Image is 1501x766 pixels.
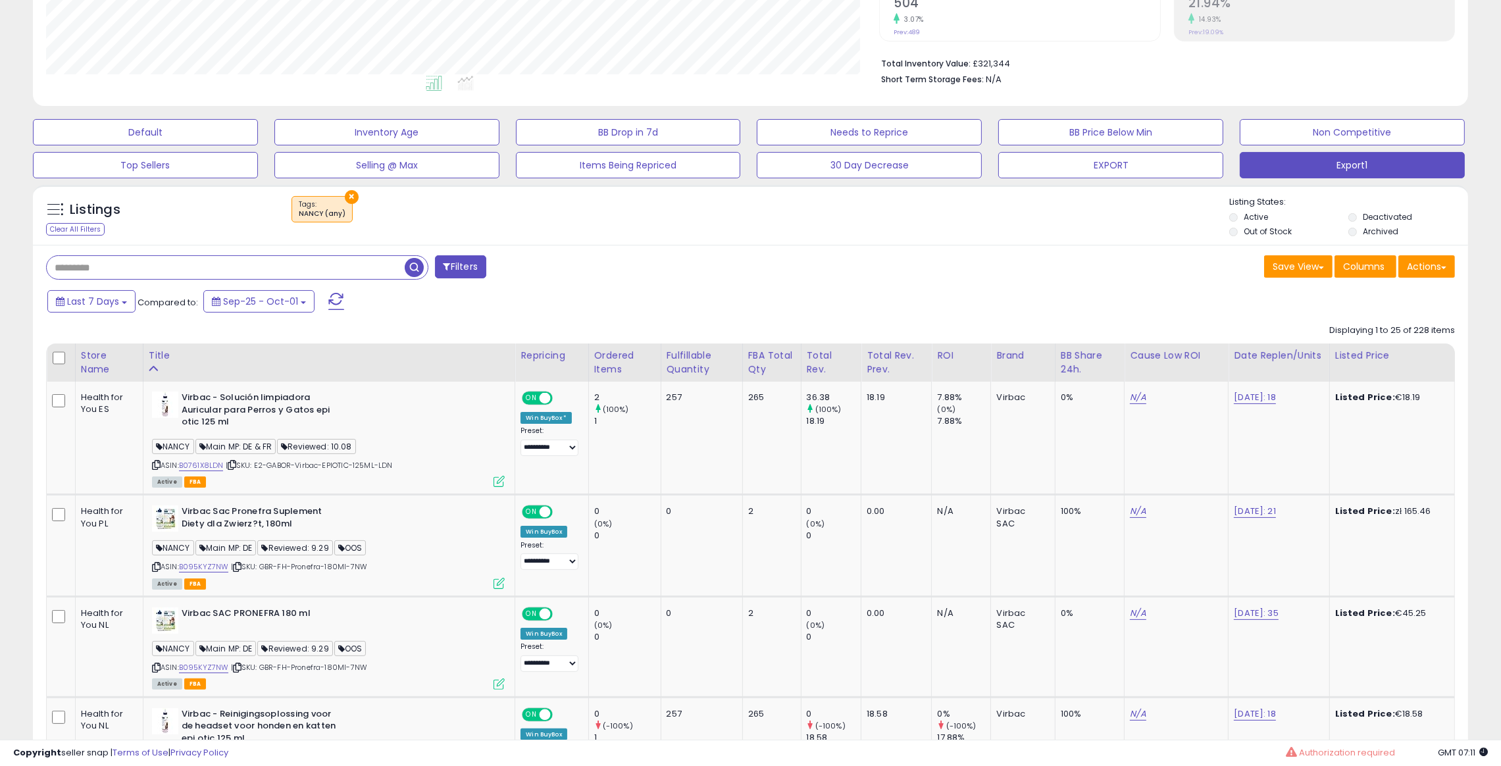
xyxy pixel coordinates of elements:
span: Main MP: DE [195,540,257,555]
div: 0.00 [867,607,921,619]
div: zł 165.46 [1335,505,1444,517]
strong: Copyright [13,746,61,759]
span: OOS [334,641,367,656]
div: Title [149,349,510,363]
div: ROI [937,349,985,363]
div: 0 [594,530,661,542]
div: 100% [1061,505,1115,517]
span: OOS [334,540,367,555]
div: 0 [807,530,861,542]
div: 1 [594,415,661,427]
span: Sep-25 - Oct-01 [223,295,298,308]
small: (0%) [807,620,825,630]
a: B095KYZ7NW [179,662,229,673]
div: 265 [748,392,791,403]
label: Deactivated [1363,211,1412,222]
div: Virbac SAC [996,505,1044,529]
span: NANCY [152,641,194,656]
b: Listed Price: [1335,707,1395,720]
div: 0 [594,505,661,517]
b: Short Term Storage Fees: [881,74,984,85]
span: Main MP: DE & FR [195,439,276,454]
a: N/A [1130,607,1146,620]
small: (0%) [807,519,825,529]
label: Out of Stock [1244,226,1292,237]
th: CSV column name: cust_attr_4_Date Replen/Units [1229,344,1330,382]
div: 0% [1061,607,1115,619]
div: Total Rev. Prev. [867,349,926,376]
div: Listed Price [1335,349,1449,363]
span: NANCY [152,540,194,555]
span: OFF [551,393,572,404]
div: 2 [748,505,791,517]
img: 41MtLwYSdVL._SL40_.jpg [152,607,178,634]
small: 3.07% [900,14,924,24]
button: Sep-25 - Oct-01 [203,290,315,313]
button: Save View [1264,255,1333,278]
div: Fulfillable Quantity [667,349,737,376]
button: Inventory Age [274,119,499,145]
th: CSV column name: cust_attr_5_Cause Low ROI [1125,344,1229,382]
span: Last 7 Days [67,295,119,308]
a: N/A [1130,707,1146,721]
b: Virbac SAC PRONEFRA 180 ml [182,607,342,623]
span: FBA [184,476,207,488]
button: Columns [1335,255,1396,278]
button: Selling @ Max [274,152,499,178]
div: Health for You ES [81,392,133,415]
a: Privacy Policy [170,746,228,759]
a: N/A [1130,505,1146,518]
div: 7.88% [937,415,990,427]
div: Clear All Filters [46,223,105,236]
div: 257 [667,708,732,720]
div: Preset: [521,426,578,455]
span: ON [523,393,540,404]
span: All listings currently available for purchase on Amazon [152,578,182,590]
button: Actions [1398,255,1455,278]
div: Store Name [81,349,138,376]
div: Preset: [521,541,578,570]
div: 18.58 [867,708,921,720]
span: Reviewed: 9.29 [257,641,332,656]
div: N/A [937,505,980,517]
span: Reviewed: 10.08 [277,439,355,454]
div: Ordered Items [594,349,655,376]
a: [DATE]: 35 [1234,607,1279,620]
div: 0 [807,708,861,720]
div: Health for You NL [81,708,133,732]
span: Compared to: [138,296,198,309]
div: Repricing [521,349,582,363]
small: (100%) [815,404,842,415]
span: OFF [551,709,572,720]
b: Listed Price: [1335,607,1395,619]
div: Virbac [996,392,1044,403]
span: Reviewed: 9.29 [257,540,332,555]
div: Virbac SAC [996,607,1044,631]
span: ON [523,709,540,720]
b: Total Inventory Value: [881,58,971,69]
div: Win BuyBox [521,628,567,640]
small: (0%) [594,620,613,630]
label: Active [1244,211,1268,222]
small: Prev: 19.09% [1188,28,1223,36]
span: OFF [551,507,572,518]
div: FBA Total Qty [748,349,796,376]
b: Virbac Sac Pronefra Suplement Diety dla Zwierz?t, 180ml [182,505,342,533]
div: Cause Low ROI [1130,349,1223,363]
div: 0 [667,607,732,619]
button: Items Being Repriced [516,152,741,178]
a: [DATE]: 18 [1234,391,1276,404]
div: 265 [748,708,791,720]
button: BB Drop in 7d [516,119,741,145]
button: Non Competitive [1240,119,1465,145]
span: ON [523,507,540,518]
div: Displaying 1 to 25 of 228 items [1329,324,1455,337]
span: Tags : [299,199,345,219]
button: × [345,190,359,204]
small: (-100%) [815,721,846,731]
div: Preset: [521,642,578,671]
div: Date Replen/Units [1234,349,1324,363]
span: FBA [184,678,207,690]
a: [DATE]: 21 [1234,505,1276,518]
div: 0 [594,708,661,720]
